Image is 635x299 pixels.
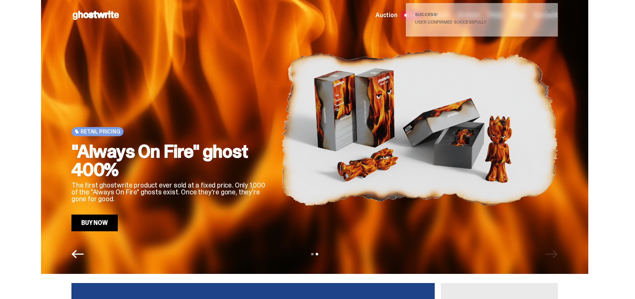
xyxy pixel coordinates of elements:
button: close [543,5,556,18]
span: LIVE [401,11,422,20]
span: Auction [375,12,397,18]
img: "Always On Fire" ghost 400% [281,24,558,231]
button: View slide 2 [316,253,318,255]
a: Auction LIVE [375,11,422,20]
h2: "Always On Fire" ghost 400% [71,142,269,179]
p: The first ghostwrite product ever sold at a fixed price. Only 1,000 of the "Always On Fire" ghost... [71,182,269,202]
div: User confirmed successfully. [415,20,543,24]
div: Success! [415,12,543,17]
button: Previous [71,248,84,260]
span: Retail Pricing [81,129,120,135]
a: Buy Now [71,215,118,231]
button: View slide 1 [311,253,314,255]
